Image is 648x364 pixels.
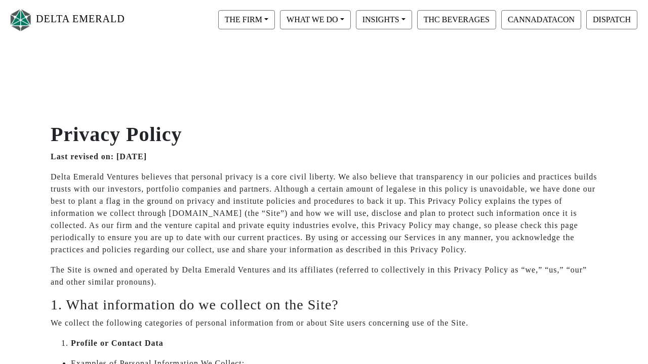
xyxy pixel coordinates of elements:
img: Logo [8,7,33,33]
a: CANNADATACON [499,15,584,23]
button: DISPATCH [586,10,637,29]
a: DELTA EMERALD [8,4,125,36]
p: We collect the following categories of personal information from or about Site users concerning u... [51,317,597,329]
button: WHAT WE DO [280,10,351,29]
p: Delta Emerald Ventures believes that personal privacy is a core civil liberty. We also believe th... [51,171,597,256]
p: The Site is owned and operated by Delta Emerald Ventures and its affiliates (referred to collecti... [51,264,597,288]
a: DISPATCH [584,15,640,23]
strong: Privacy Policy [51,123,182,146]
strong: Profile or Contact Data [71,339,164,347]
button: CANNADATACON [501,10,581,29]
button: THE FIRM [218,10,275,29]
a: THC BEVERAGES [415,15,499,23]
button: THC BEVERAGES [417,10,496,29]
h3: 1. What information do we collect on the Site? [51,296,597,313]
button: INSIGHTS [356,10,412,29]
strong: Last revised on: [DATE] [51,152,147,161]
